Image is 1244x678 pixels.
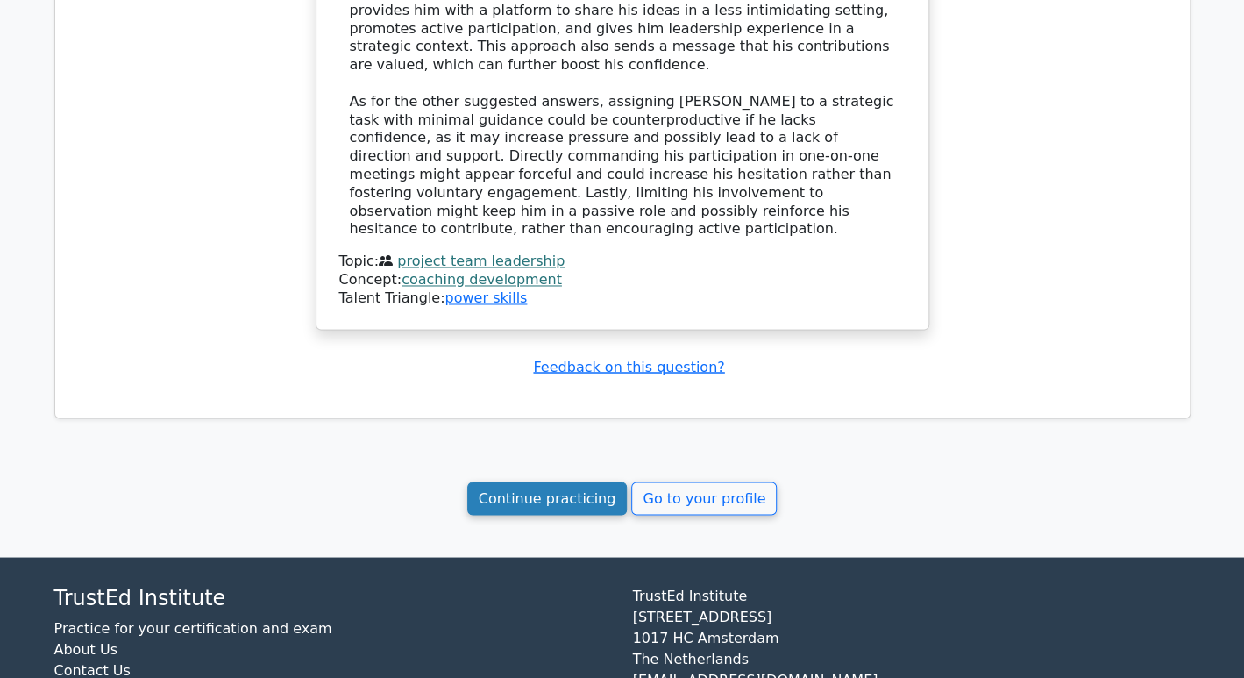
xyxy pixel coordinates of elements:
[631,482,777,515] a: Go to your profile
[54,585,612,610] h4: TrustEd Institute
[54,640,117,657] a: About Us
[339,253,906,307] div: Talent Triangle:
[467,482,628,515] a: Continue practicing
[397,253,565,269] a: project team leadership
[339,253,906,271] div: Topic:
[54,619,332,636] a: Practice for your certification and exam
[339,271,906,289] div: Concept:
[54,661,131,678] a: Contact Us
[444,289,527,306] a: power skills
[402,271,562,288] a: coaching development
[533,358,724,375] a: Feedback on this question?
